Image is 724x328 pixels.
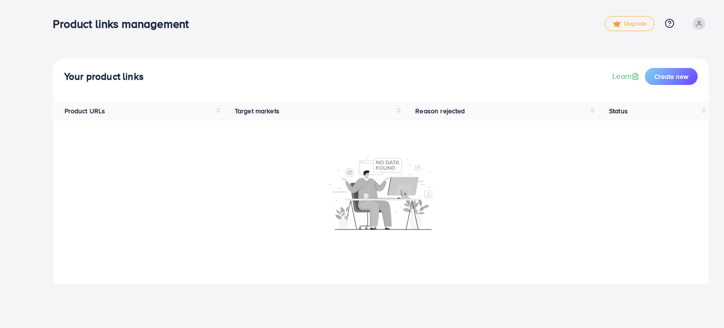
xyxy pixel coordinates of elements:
button: Create new [645,68,698,85]
span: Create new [654,72,688,81]
span: Target markets [235,106,280,116]
img: No account [329,156,432,230]
span: Reason rejected [415,106,465,116]
h4: Your product links [64,71,144,83]
img: tick [613,21,621,27]
span: Product URLs [65,106,106,116]
a: tickUpgrade [605,16,655,31]
a: Learn [612,71,641,82]
span: Status [609,106,628,116]
h3: Product links management [53,17,196,31]
span: Upgrade [613,20,647,27]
